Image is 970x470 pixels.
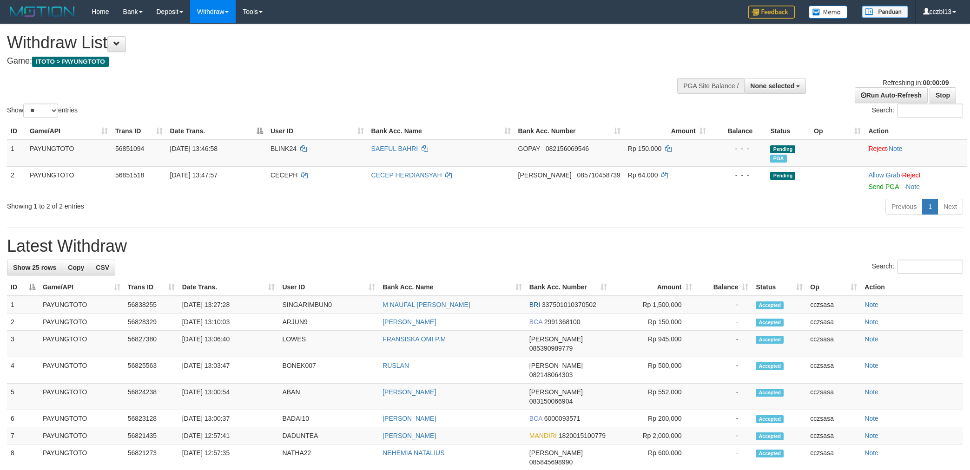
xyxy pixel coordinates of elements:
span: Accepted [756,336,784,344]
span: CSV [96,264,109,271]
h1: Latest Withdraw [7,237,963,255]
th: Amount: activate to sort column ascending [611,279,696,296]
td: 56823128 [124,410,178,427]
th: Date Trans.: activate to sort column descending [166,123,267,140]
a: Note [864,432,878,439]
span: Marked by cczsasa [770,155,786,163]
th: Game/API: activate to sort column ascending [26,123,112,140]
a: Send PGA [868,183,898,190]
input: Search: [897,104,963,117]
div: - - - [713,170,763,180]
span: [PERSON_NAME] [529,335,583,343]
span: [DATE] 13:46:58 [170,145,218,152]
td: [DATE] 13:10:03 [178,313,279,331]
a: SAEFUL BAHRI [371,145,418,152]
span: Refreshing in: [883,79,949,86]
span: [DATE] 13:47:57 [170,171,218,179]
span: ITOTO > PAYUNGTOTO [32,57,109,67]
div: PGA Site Balance / [677,78,744,94]
input: Search: [897,260,963,274]
td: [DATE] 13:06:40 [178,331,279,357]
td: Rp 500,000 [611,357,696,384]
div: - - - [713,144,763,153]
td: [DATE] 13:00:37 [178,410,279,427]
td: 56828329 [124,313,178,331]
span: 56851518 [115,171,144,179]
a: CSV [90,260,115,275]
span: Copy 6000093571 to clipboard [544,415,581,422]
a: Note [906,183,920,190]
h4: Game: [7,57,637,66]
a: NEHEMIA NATALIUS [383,449,444,457]
td: ABAN [278,384,379,410]
td: Rp 200,000 [611,410,696,427]
span: Copy 337501010370502 to clipboard [542,301,596,308]
a: M NAUFAL [PERSON_NAME] [383,301,470,308]
td: [DATE] 12:57:41 [178,427,279,444]
td: BONEK007 [278,357,379,384]
label: Show entries [7,104,78,117]
span: [PERSON_NAME] [529,449,583,457]
td: Rp 2,000,000 [611,427,696,444]
td: cczsasa [806,313,861,331]
span: Accepted [756,319,784,326]
th: Action [864,123,967,140]
a: Note [889,145,903,152]
td: Rp 945,000 [611,331,696,357]
span: [PERSON_NAME] [529,388,583,396]
td: 2 [7,166,26,195]
a: Note [864,362,878,369]
a: Note [864,335,878,343]
td: PAYUNGTOTO [39,313,124,331]
span: · [868,171,902,179]
td: 1 [7,140,26,167]
span: Rp 64.000 [628,171,658,179]
th: ID: activate to sort column descending [7,279,39,296]
a: Reject [868,145,887,152]
td: 56824238 [124,384,178,410]
th: ID [7,123,26,140]
th: User ID: activate to sort column ascending [267,123,368,140]
td: · [864,140,967,167]
td: PAYUNGTOTO [26,166,112,195]
a: RUSLAN [383,362,409,369]
th: Status [766,123,810,140]
a: Note [864,449,878,457]
span: Show 25 rows [13,264,56,271]
div: Showing 1 to 2 of 2 entries [7,198,397,211]
button: None selected [744,78,806,94]
th: Trans ID: activate to sort column ascending [124,279,178,296]
span: Accepted [756,362,784,370]
td: - [696,427,752,444]
th: Action [861,279,963,296]
td: · [864,166,967,195]
span: Rp 150.000 [628,145,661,152]
td: cczsasa [806,331,861,357]
td: [DATE] 13:27:28 [178,296,279,313]
span: Copy 082148064303 to clipboard [529,371,573,379]
a: [PERSON_NAME] [383,388,436,396]
td: cczsasa [806,357,861,384]
td: SINGARIMBUN0 [278,296,379,313]
img: Button%20Memo.svg [809,6,848,19]
a: Note [864,318,878,326]
td: cczsasa [806,384,861,410]
span: MANDIRI [529,432,557,439]
td: - [696,331,752,357]
span: Copy [68,264,84,271]
th: Amount: activate to sort column ascending [624,123,710,140]
td: 4 [7,357,39,384]
td: 56821435 [124,427,178,444]
span: Accepted [756,432,784,440]
a: [PERSON_NAME] [383,318,436,326]
td: [DATE] 13:03:47 [178,357,279,384]
span: [PERSON_NAME] [529,362,583,369]
a: FRANSISKA OMI P.M [383,335,446,343]
td: ARJUN9 [278,313,379,331]
td: 56825563 [124,357,178,384]
img: panduan.png [862,6,908,18]
th: Balance [710,123,767,140]
label: Search: [872,260,963,274]
span: Copy 085845698990 to clipboard [529,458,573,466]
td: 56827380 [124,331,178,357]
